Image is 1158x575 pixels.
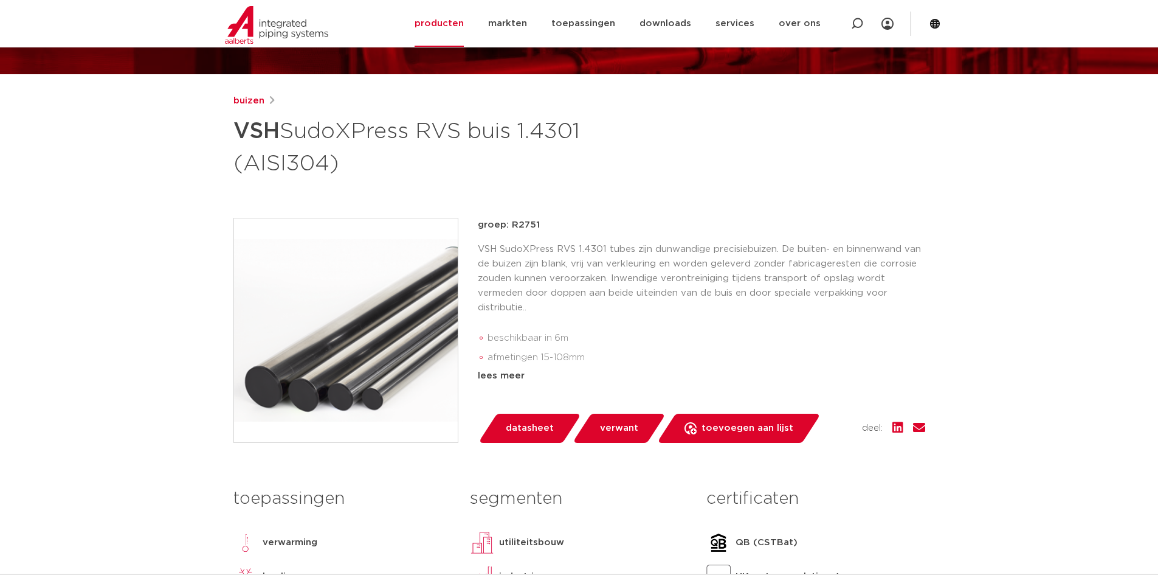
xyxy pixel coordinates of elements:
li: afmetingen 15-108mm [488,348,925,368]
h3: segmenten [470,487,688,511]
div: lees meer [478,369,925,383]
h3: toepassingen [233,487,452,511]
img: Product Image for VSH SudoXPress RVS buis 1.4301 (AISI304) [234,218,458,442]
a: datasheet [478,414,581,443]
p: VSH SudoXPress RVS 1.4301 tubes zijn dunwandige precisiebuizen. De buiten- en binnenwand van de b... [478,242,925,315]
strong: VSH [233,120,280,142]
span: verwant [600,419,638,438]
p: verwarming [263,535,317,550]
span: datasheet [506,419,554,438]
a: buizen [233,94,264,108]
p: utiliteitsbouw [499,535,564,550]
a: verwant [572,414,666,443]
span: toevoegen aan lijst [701,419,793,438]
img: QB (CSTBat) [706,531,731,555]
p: QB (CSTBat) [736,535,798,550]
img: utiliteitsbouw [470,531,494,555]
h3: certificaten [706,487,925,511]
img: verwarming [233,531,258,555]
span: deel: [862,421,883,436]
p: groep: R2751 [478,218,925,232]
li: beschikbaar in 6m [488,329,925,348]
h1: SudoXPress RVS buis 1.4301 (AISI304) [233,113,690,179]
